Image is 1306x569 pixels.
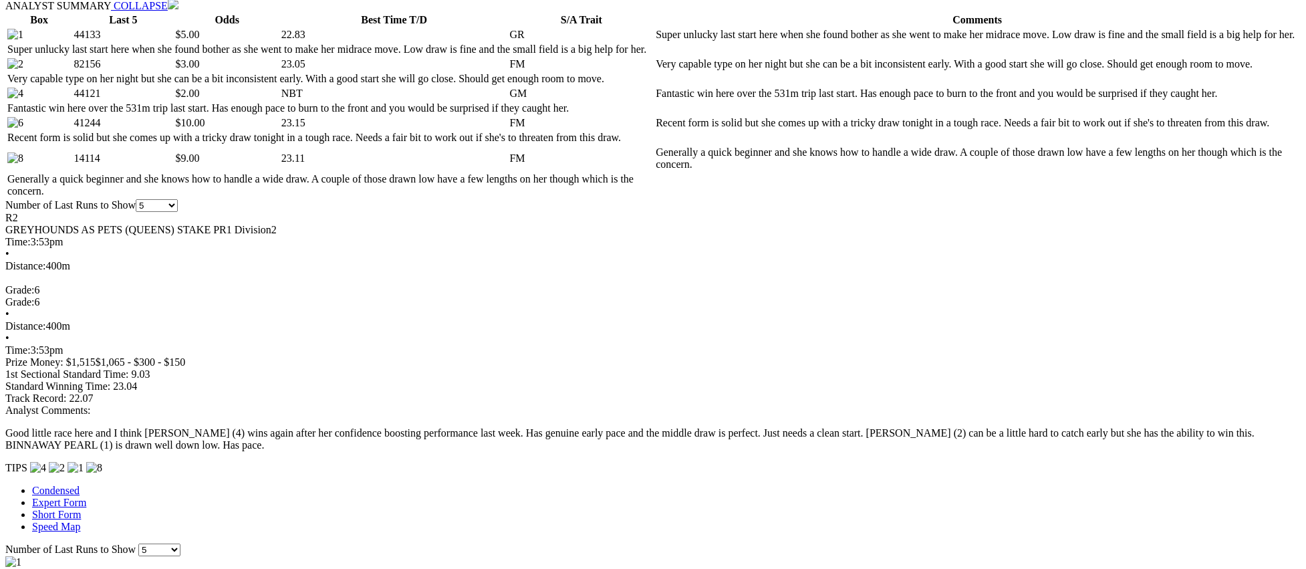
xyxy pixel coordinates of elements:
[7,117,23,129] img: 6
[7,43,654,56] td: Super unlucky last start here when she found bother as she went to make her midrace move. Low dra...
[5,368,128,380] span: 1st Sectional Standard Time:
[176,88,200,99] span: $2.00
[5,308,9,320] span: •
[655,28,1299,41] td: Super unlucky last start here when she found bother as she went to make her midrace move. Low dra...
[49,462,65,474] img: 2
[655,58,1299,71] td: Very capable type on her night but she can be a bit inconsistent early. With a good start she wil...
[7,152,23,164] img: 8
[7,102,654,115] td: Fantastic win here over the 531m trip last start. Has enough pace to burn to the front and you wo...
[509,28,654,41] td: GR
[5,284,1301,296] div: 6
[281,28,508,41] td: 22.83
[655,87,1299,100] td: Fantastic win here over the 531m trip last start. Has enough pace to burn to the front and you wo...
[281,116,508,130] td: 23.15
[5,332,9,344] span: •
[5,224,1301,236] div: GREYHOUNDS AS PETS (QUEENS) STAKE PR1 Division2
[5,462,27,473] span: TIPS
[5,344,1301,356] div: 3:53pm
[281,13,508,27] th: Best Time T/D
[7,173,654,198] td: Generally a quick beginner and she knows how to handle a wide draw. A couple of those drawn low h...
[5,248,9,259] span: •
[5,236,1301,248] div: 3:53pm
[73,28,173,41] td: 44133
[509,58,654,71] td: FM
[69,392,93,404] span: 22.07
[5,380,110,392] span: Standard Winning Time:
[176,29,200,40] span: $5.00
[5,296,35,308] span: Grade:
[73,116,173,130] td: 41244
[5,296,1301,308] div: 6
[176,117,205,128] span: $10.00
[5,427,1301,451] p: Good little race here and I think [PERSON_NAME] (4) wins again after her confidence boosting perf...
[7,131,654,144] td: Recent form is solid but she comes up with a tricky draw tonight in a tough race. Needs a fair bi...
[7,88,23,100] img: 4
[7,58,23,70] img: 2
[176,58,200,70] span: $3.00
[32,521,80,532] a: Speed Map
[281,87,508,100] td: NBT
[5,260,45,271] span: Distance:
[30,462,46,474] img: 4
[176,152,200,164] span: $9.00
[131,368,150,380] span: 9.03
[73,146,173,171] td: 14114
[5,405,91,416] span: Analyst Comments:
[5,556,21,568] img: 1
[655,146,1299,171] td: Generally a quick beginner and she knows how to handle a wide draw. A couple of those drawn low h...
[73,87,173,100] td: 44121
[5,236,31,247] span: Time:
[32,509,81,520] a: Short Form
[7,72,654,86] td: Very capable type on her night but she can be a bit inconsistent early. With a good start she wil...
[5,320,1301,332] div: 400m
[5,544,136,555] span: Number of Last Runs to Show
[281,58,508,71] td: 23.05
[5,284,35,296] span: Grade:
[281,146,508,171] td: 23.11
[73,58,173,71] td: 82156
[5,320,45,332] span: Distance:
[5,344,31,356] span: Time:
[509,116,654,130] td: FM
[5,392,66,404] span: Track Record:
[509,146,654,171] td: FM
[73,13,173,27] th: Last 5
[5,356,1301,368] div: Prize Money: $1,515
[32,485,80,496] a: Condensed
[5,199,1301,212] div: Number of Last Runs to Show
[509,13,654,27] th: S/A Trait
[7,29,23,41] img: 1
[32,497,86,508] a: Expert Form
[5,212,18,223] span: R2
[175,13,279,27] th: Odds
[68,462,84,474] img: 1
[5,260,1301,272] div: 400m
[96,356,186,368] span: $1,065 - $300 - $150
[7,13,72,27] th: Box
[655,116,1299,130] td: Recent form is solid but she comes up with a tricky draw tonight in a tough race. Needs a fair bi...
[509,87,654,100] td: GM
[655,13,1299,27] th: Comments
[86,462,102,474] img: 8
[113,380,137,392] span: 23.04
